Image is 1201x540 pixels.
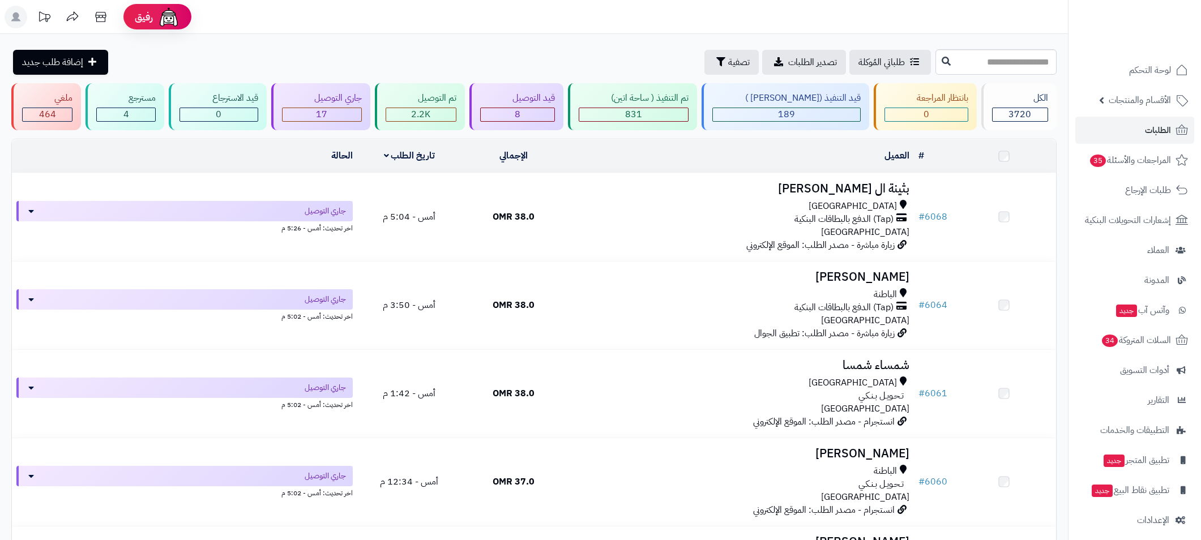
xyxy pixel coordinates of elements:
span: جديد [1092,485,1113,497]
a: # [918,149,924,162]
h3: شمساء شمسا [571,359,909,372]
span: جاري التوصيل [305,470,346,482]
span: الأقسام والمنتجات [1109,92,1171,108]
span: [GEOGRAPHIC_DATA] [821,402,909,415]
div: اخر تحديث: أمس - 5:02 م [16,398,353,410]
span: 38.0 OMR [493,387,535,400]
a: السلات المتروكة34 [1075,327,1194,354]
span: جديد [1116,305,1137,317]
a: بانتظار المراجعة 0 [871,83,979,130]
span: أمس - 1:42 م [383,387,435,400]
a: #6060 [918,475,947,488]
div: 0 [180,108,257,121]
a: مسترجع 4 [83,83,166,130]
span: 831 [625,108,642,121]
span: طلباتي المُوكلة [858,55,905,69]
a: أدوات التسويق [1075,357,1194,384]
span: 38.0 OMR [493,210,535,224]
a: لوحة التحكم [1075,57,1194,84]
span: تطبيق المتجر [1102,452,1169,468]
span: طلبات الإرجاع [1125,182,1171,198]
a: الإجمالي [499,149,528,162]
span: لوحة التحكم [1129,62,1171,78]
span: الطلبات [1145,122,1171,138]
a: قيد التنفيذ ([PERSON_NAME] ) 189 [699,83,871,130]
a: وآتس آبجديد [1075,297,1194,324]
span: الإعدادات [1137,512,1169,528]
h3: [PERSON_NAME] [571,271,909,284]
span: تطبيق نقاط البيع [1091,482,1169,498]
a: #6064 [918,298,947,312]
a: تاريخ الطلب [384,149,435,162]
a: ملغي 464 [9,83,83,130]
span: 37.0 OMR [493,475,535,488]
span: [GEOGRAPHIC_DATA] [809,200,897,213]
span: العملاء [1147,242,1169,258]
span: السلات المتروكة [1101,332,1171,348]
div: ملغي [22,92,72,105]
span: [GEOGRAPHIC_DATA] [821,225,909,239]
div: قيد التنفيذ ([PERSON_NAME] ) [712,92,860,105]
a: تطبيق نقاط البيعجديد [1075,477,1194,504]
img: ai-face.png [157,6,180,28]
span: 35 [1090,155,1106,167]
div: قيد الاسترجاع [179,92,258,105]
span: إضافة طلب جديد [22,55,83,69]
a: العميل [884,149,909,162]
div: الكل [992,92,1048,105]
span: [GEOGRAPHIC_DATA] [821,314,909,327]
a: التطبيقات والخدمات [1075,417,1194,444]
h3: بثينة ال [PERSON_NAME] [571,182,909,195]
h3: [PERSON_NAME] [571,447,909,460]
div: 831 [579,108,688,121]
a: #6068 [918,210,947,224]
span: التقارير [1148,392,1169,408]
span: # [918,210,925,224]
a: طلبات الإرجاع [1075,177,1194,204]
a: تطبيق المتجرجديد [1075,447,1194,474]
span: 8 [515,108,520,121]
a: التقارير [1075,387,1194,414]
div: تم التوصيل [386,92,456,105]
span: [GEOGRAPHIC_DATA] [809,376,897,389]
a: الكل3720 [979,83,1059,130]
div: 8 [481,108,554,121]
span: إشعارات التحويلات البنكية [1085,212,1171,228]
span: جاري التوصيل [305,294,346,305]
span: الباطنة [874,288,897,301]
div: بانتظار المراجعة [884,92,968,105]
span: زيارة مباشرة - مصدر الطلب: الموقع الإلكتروني [746,238,895,252]
span: أمس - 12:34 م [380,475,438,488]
button: تصفية [704,50,759,75]
div: اخر تحديث: أمس - 5:02 م [16,310,353,322]
span: 4 [123,108,129,121]
span: # [918,475,925,488]
span: [GEOGRAPHIC_DATA] [821,490,909,504]
div: تم التنفيذ ( ساحة اتين) [579,92,689,105]
a: تصدير الطلبات [762,50,846,75]
span: أمس - 5:04 م [383,210,435,224]
span: جاري التوصيل [305,205,346,217]
span: 0 [924,108,929,121]
span: 189 [778,108,795,121]
div: مسترجع [96,92,156,105]
a: طلباتي المُوكلة [849,50,931,75]
span: 0 [216,108,221,121]
span: رفيق [135,10,153,24]
span: أدوات التسويق [1120,362,1169,378]
a: قيد التوصيل 8 [467,83,566,130]
span: وآتس آب [1115,302,1169,318]
span: 34 [1102,335,1118,347]
span: انستجرام - مصدر الطلب: الموقع الإلكتروني [753,503,895,517]
span: # [918,298,925,312]
a: العملاء [1075,237,1194,264]
span: التطبيقات والخدمات [1100,422,1169,438]
span: 464 [39,108,56,121]
span: 17 [316,108,327,121]
span: الباطنة [874,465,897,478]
span: # [918,387,925,400]
a: الحالة [331,149,353,162]
span: تـحـويـل بـنـكـي [858,389,904,402]
div: اخر تحديث: أمس - 5:02 م [16,486,353,498]
a: تم التنفيذ ( ساحة اتين) 831 [566,83,699,130]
